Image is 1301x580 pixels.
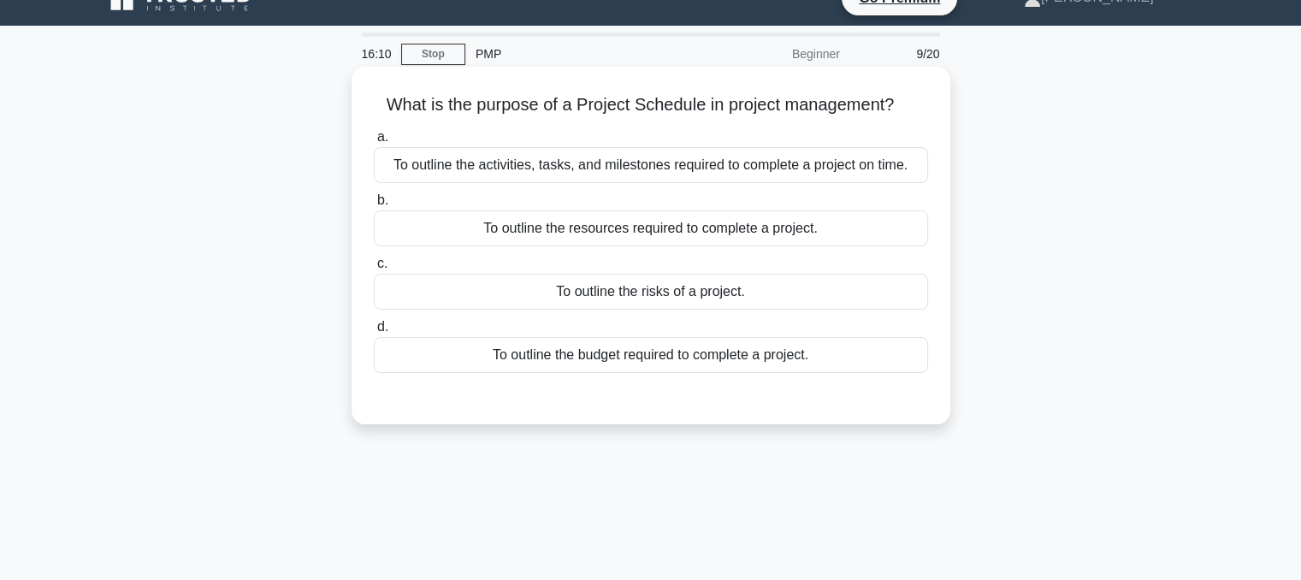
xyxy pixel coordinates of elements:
div: To outline the activities, tasks, and milestones required to complete a project on time. [374,147,928,183]
div: To outline the budget required to complete a project. [374,337,928,373]
div: 16:10 [352,37,401,71]
div: PMP [465,37,701,71]
div: Beginner [701,37,850,71]
div: To outline the risks of a project. [374,274,928,310]
span: c. [377,256,387,270]
span: b. [377,192,388,207]
div: 9/20 [850,37,950,71]
h5: What is the purpose of a Project Schedule in project management? [372,94,930,116]
div: To outline the resources required to complete a project. [374,210,928,246]
a: Stop [401,44,465,65]
span: a. [377,129,388,144]
span: d. [377,319,388,334]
